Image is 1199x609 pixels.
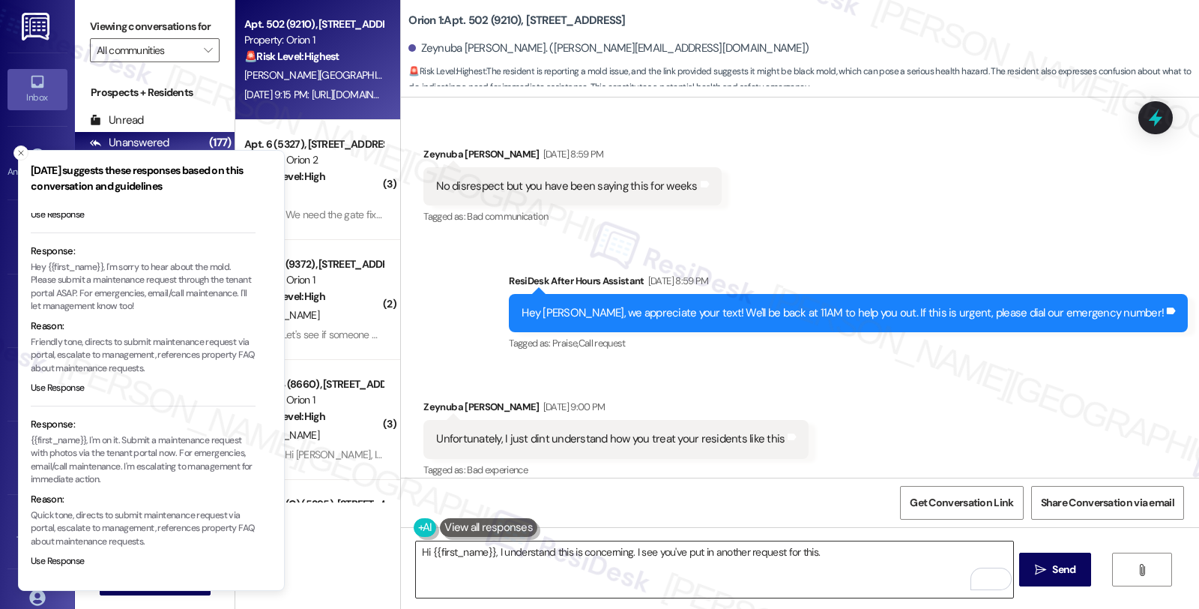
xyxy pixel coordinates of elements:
div: Zeynuba [PERSON_NAME] [423,146,721,167]
div: Property: Orion 1 [244,272,383,288]
img: ResiDesk Logo [22,13,52,40]
div: Tagged as: [509,332,1188,354]
div: Apt. 502 (9210), [STREET_ADDRESS] [244,16,383,32]
span: Share Conversation via email [1041,495,1174,511]
p: Hey {{first_name}}, I'm sorry to hear about the mold. Please submit a maintenance request through... [31,261,256,313]
i:  [1035,564,1046,576]
strong: ⚠️ Risk Level: High [244,289,325,303]
span: Bad experience [467,463,528,476]
div: Tagged as: [423,459,809,481]
div: [DATE] 9:00 PM [540,399,605,415]
h3: [DATE] suggests these responses based on this conversation and guidelines [31,163,256,194]
div: Property: Orion 2 [244,152,383,168]
p: Quick tone, directs to submit maintenance request via portal, escalate to management, references ... [31,509,256,549]
span: Bad communication [467,210,548,223]
strong: ⚠️ Risk Level: High [244,169,325,183]
span: Send [1052,562,1075,577]
span: Get Conversation Link [910,495,1013,511]
div: Apt. 504 (8660), [STREET_ADDRESS] [244,376,383,392]
span: Call request [579,337,626,349]
p: Friendly tone, directs to submit maintenance request via portal, escalate to management, referenc... [31,336,256,376]
i:  [1136,564,1147,576]
div: 5:18 PM: Let's see if someone contacts me. Or cares? [244,328,474,341]
div: Apt. 6 (5327), [STREET_ADDRESS] [244,136,383,152]
div: [DATE] 9:15 PM: [URL][DOMAIN_NAME] [244,88,409,101]
span: Praise , [552,337,578,349]
span: [PERSON_NAME][GEOGRAPHIC_DATA] [244,68,414,82]
div: No disrespect but you have been saying this for weeks [436,178,697,194]
div: Zeynuba [PERSON_NAME]. ([PERSON_NAME][EMAIL_ADDRESS][DOMAIN_NAME]) [408,40,809,56]
div: Prospects + Residents [75,85,235,100]
button: Use Response [31,555,85,568]
a: Inbox [7,69,67,109]
p: {{first_name}}, I'm on it. Submit a maintenance request with photos via the tenant portal now. Fo... [31,434,256,487]
div: Response: [31,417,256,432]
div: Apt. 1178 (C) (5395), [STREET_ADDRESS] [244,496,383,512]
div: Unfortunately, I just dint understand how you treat your residents like this [436,431,785,447]
div: Unread [90,112,144,128]
a: Site Visit • [7,217,67,257]
label: Viewing conversations for [90,15,220,38]
button: Share Conversation via email [1031,486,1184,520]
div: [DATE] 8:59 PM [644,273,709,289]
input: All communities [97,38,196,62]
div: Reason: [31,492,256,507]
div: ResiDesk After Hours Assistant [509,273,1188,294]
button: Use Response [31,208,85,222]
div: Response: [31,244,256,259]
a: Buildings [7,364,67,404]
div: Reason: [31,319,256,334]
div: Zeynuba [PERSON_NAME] [423,399,809,420]
strong: ⚠️ Risk Level: High [244,409,325,423]
div: (177) [205,131,235,154]
div: Unanswered [90,135,169,151]
i:  [204,44,212,56]
span: : The resident is reporting a mold issue, and the link provided suggests it might be black mold, ... [408,64,1199,96]
div: Apt. 203 (9372), [STREET_ADDRESS] [244,256,383,272]
div: Property: Orion 1 [244,392,383,408]
a: Leads [7,438,67,478]
button: Use Response [31,382,85,395]
strong: 🚨 Risk Level: Highest [408,65,486,77]
div: Tagged as: [423,205,721,227]
strong: 🚨 Risk Level: Highest [244,49,339,63]
button: Get Conversation Link [900,486,1023,520]
div: Property: Orion 1 [244,32,383,48]
button: Close toast [13,145,28,160]
button: Send [1019,553,1092,586]
div: Hey [PERSON_NAME], we appreciate your text! We'll be back at 11AM to help you out. If this is urg... [522,305,1164,321]
div: [DATE] 8:59 PM [540,146,604,162]
textarea: To enrich screen reader interactions, please activate Accessibility in Grammarly extension settings [416,541,1012,598]
a: Templates • [7,511,67,552]
b: Orion 1: Apt. 502 (9210), [STREET_ADDRESS] [408,13,625,28]
a: Insights • [7,290,67,331]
